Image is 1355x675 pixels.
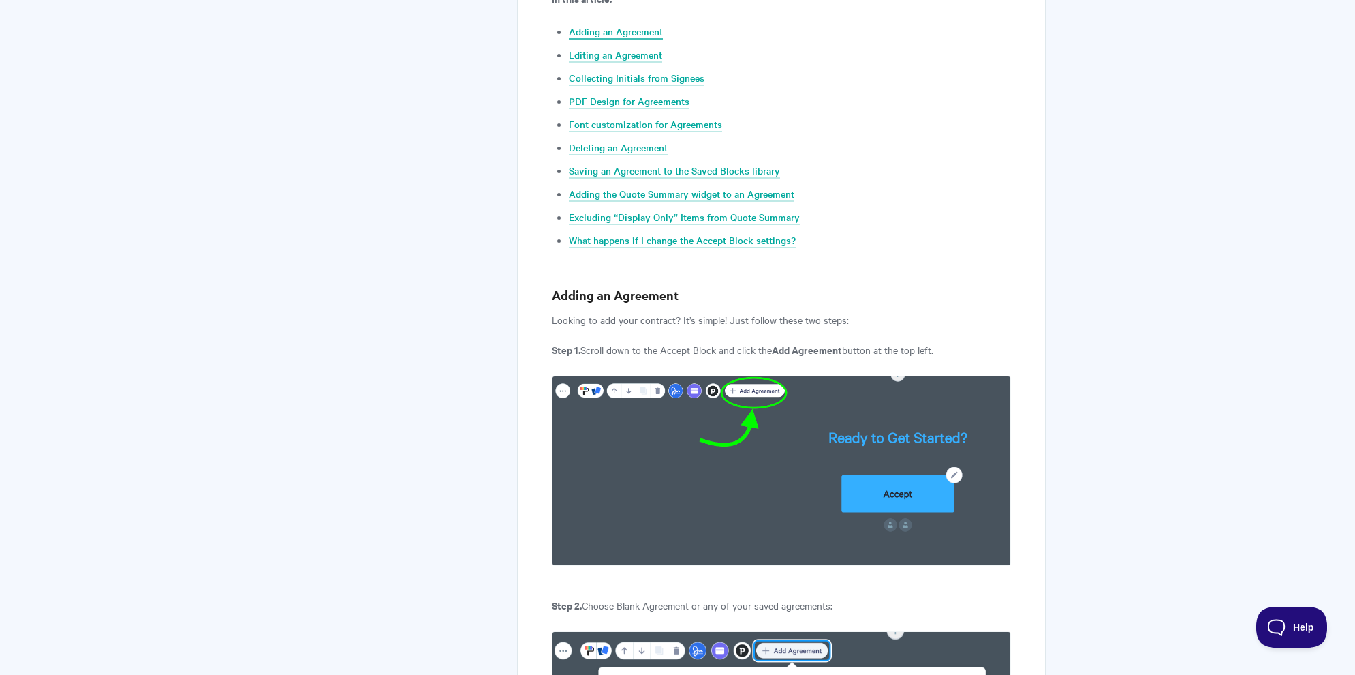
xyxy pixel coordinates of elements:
[569,140,668,155] a: Deleting an Agreement
[569,94,689,109] a: PDF Design for Agreements
[569,71,704,86] a: Collecting Initials from Signees
[772,342,842,357] b: Add Agreement
[552,598,582,612] b: Step 2.
[1256,607,1328,648] iframe: Toggle Customer Support
[552,286,1010,305] h3: Adding an Agreement
[569,210,800,225] a: Excluding “Display Only” Items from Quote Summary
[552,342,1010,358] p: Scroll down to the Accept Block and click the button at the top left.
[569,187,794,202] a: Adding the Quote Summary widget to an Agreement
[569,233,796,248] a: What happens if I change the Accept Block settings?
[552,376,1010,566] img: file-8sZstOmgaX.png
[552,312,1010,328] p: Looking to add your contract? It’s simple! Just follow these two steps:
[552,597,1010,614] p: Choose Blank Agreement or any of your saved agreements:
[569,164,780,179] a: Saving an Agreement to the Saved Blocks library
[569,25,663,40] a: Adding an Agreement
[569,48,662,63] a: Editing an Agreement
[569,117,722,132] a: Font customization for Agreements
[552,342,580,357] b: Step 1.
